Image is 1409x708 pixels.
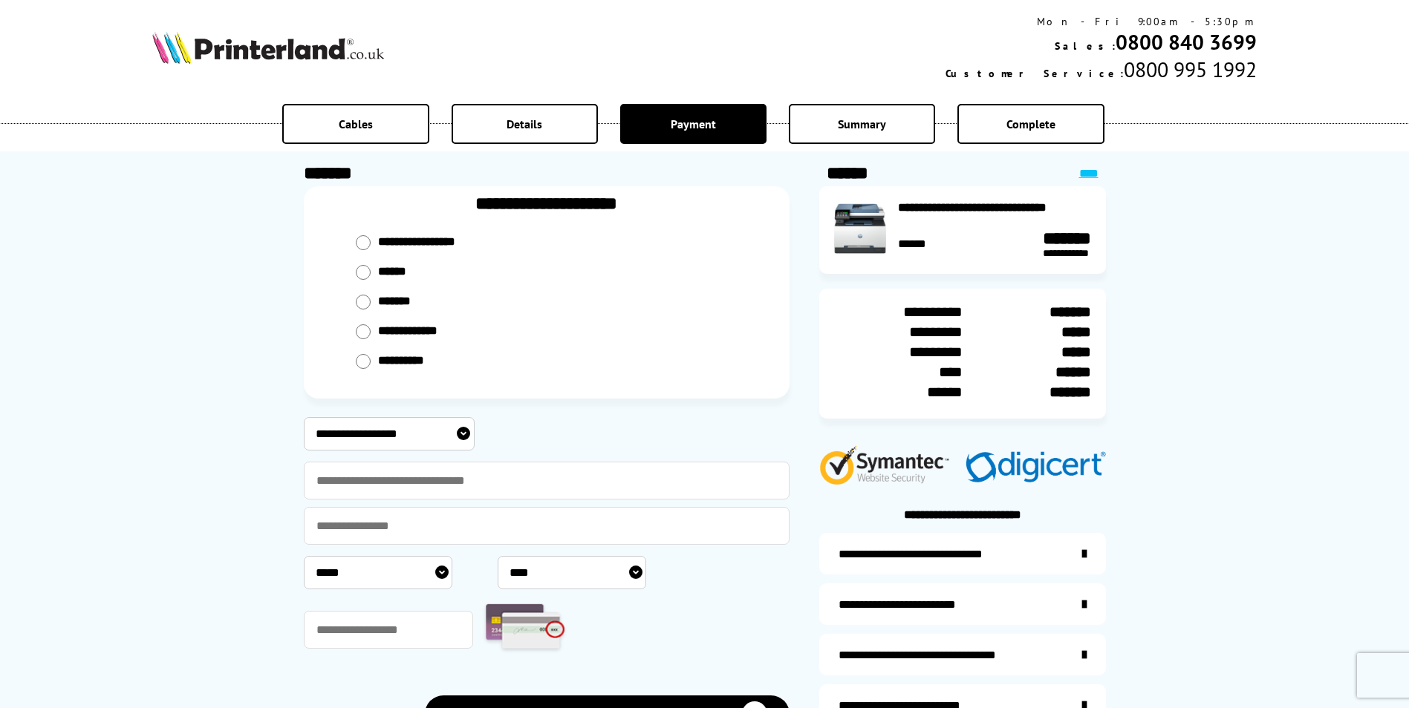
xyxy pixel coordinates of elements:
[1055,39,1116,53] span: Sales:
[507,117,542,131] span: Details
[819,634,1106,675] a: additional-cables
[838,117,886,131] span: Summary
[1124,56,1257,83] span: 0800 995 1992
[946,67,1124,80] span: Customer Service:
[1116,28,1257,56] a: 0800 840 3699
[152,31,384,64] img: Printerland Logo
[1006,117,1055,131] span: Complete
[946,15,1257,28] div: Mon - Fri 9:00am - 5:30pm
[819,583,1106,625] a: items-arrive
[671,117,716,131] span: Payment
[339,117,373,131] span: Cables
[819,533,1106,574] a: additional-ink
